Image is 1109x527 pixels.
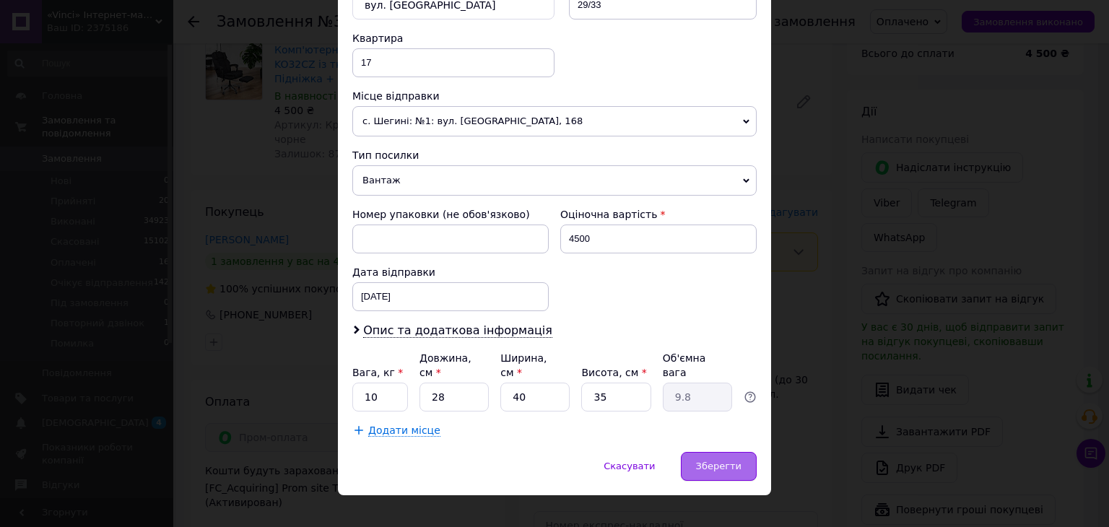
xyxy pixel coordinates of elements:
span: с. Шегині: №1: вул. [GEOGRAPHIC_DATA], 168 [352,106,757,136]
div: Об'ємна вага [663,351,732,380]
span: Зберегти [696,461,741,471]
span: Скасувати [604,461,655,471]
span: Вантаж [352,165,757,196]
label: Ширина, см [500,352,547,378]
label: Висота, см [581,367,646,378]
span: Опис та додаткова інформація [363,323,552,338]
div: Номер упаковки (не обов'язково) [352,207,549,222]
div: Оціночна вартість [560,207,757,222]
span: Тип посилки [352,149,419,161]
span: Місце відправки [352,90,440,102]
div: Дата відправки [352,265,549,279]
label: Довжина, см [419,352,471,378]
label: Вага, кг [352,367,403,378]
span: Квартира [352,32,403,44]
span: Додати місце [368,424,440,437]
